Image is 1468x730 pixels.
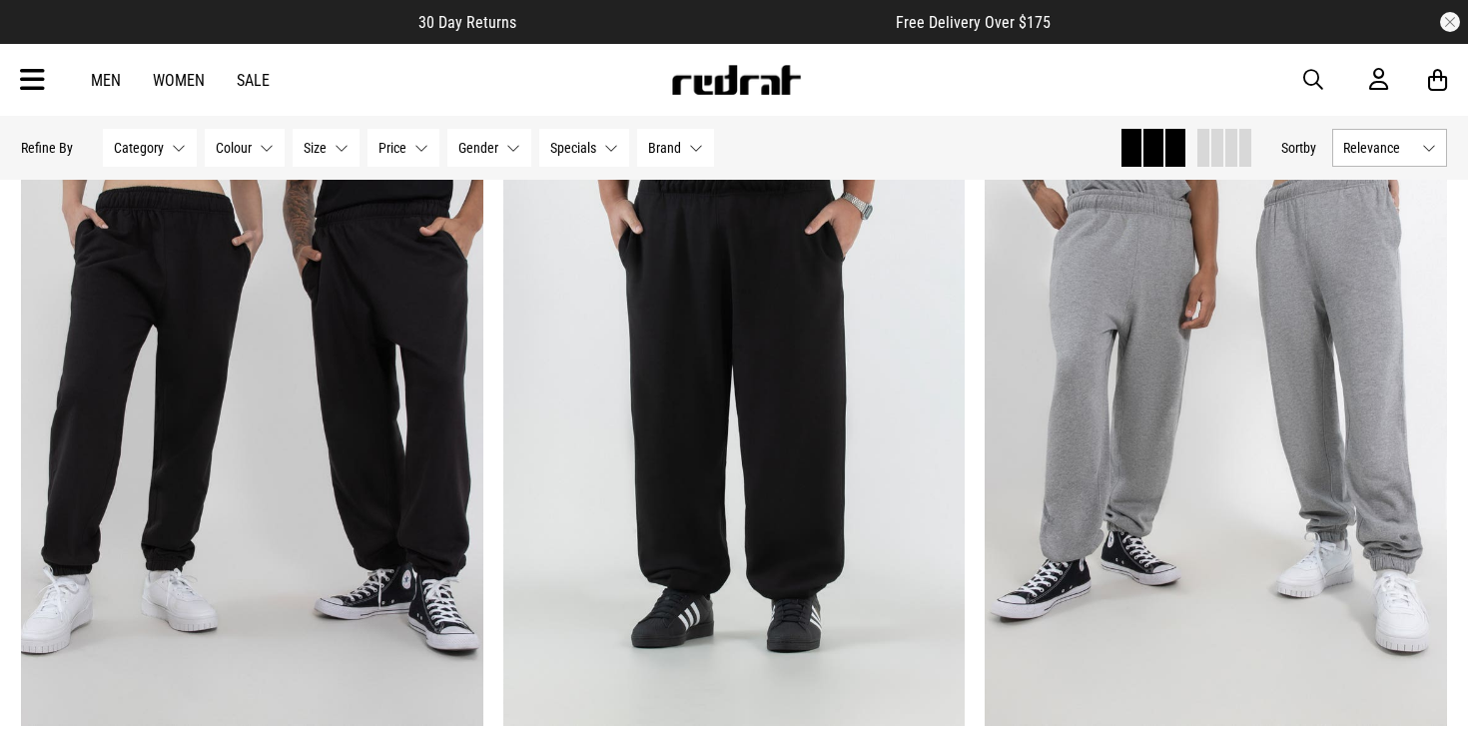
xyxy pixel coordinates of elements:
button: Colour [205,129,285,167]
button: Price [367,129,439,167]
button: Category [103,129,197,167]
span: Price [378,140,406,156]
span: by [1303,140,1316,156]
a: Men [91,71,121,90]
button: Open LiveChat chat widget [16,8,76,68]
button: Size [293,129,360,167]
span: 30 Day Returns [418,13,516,32]
button: Specials [539,129,629,167]
span: Brand [648,140,681,156]
iframe: Customer reviews powered by Trustpilot [556,12,856,32]
img: Sans Ease Trackpants in Grey [985,79,1447,726]
button: Gender [447,129,531,167]
button: Sortby [1281,136,1316,160]
span: Gender [458,140,498,156]
span: Category [114,140,164,156]
span: Relevance [1343,140,1414,156]
span: Size [304,140,327,156]
img: Redrat logo [670,65,802,95]
img: Sans Ease Trackpants - Big & Tall in Black [503,79,966,726]
button: Relevance [1332,129,1447,167]
a: Sale [237,71,270,90]
button: Brand [637,129,714,167]
img: Sans Ease Trackpants in Black [21,79,483,726]
span: Free Delivery Over $175 [896,13,1051,32]
a: Women [153,71,205,90]
span: Specials [550,140,596,156]
p: Refine By [21,140,73,156]
span: Colour [216,140,252,156]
